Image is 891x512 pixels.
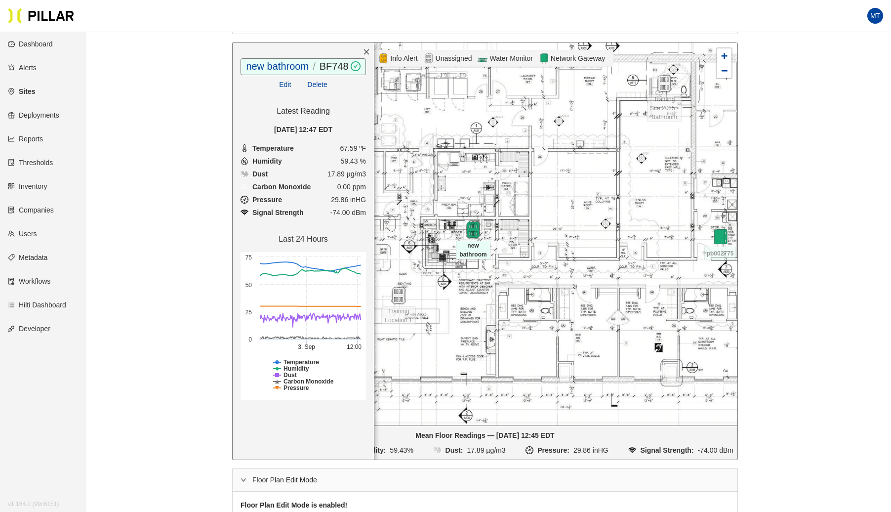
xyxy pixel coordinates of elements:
[245,254,252,261] text: 75
[8,254,47,261] a: tagMetadata
[252,207,303,218] span: Signal Strength
[252,143,294,154] span: Temperature
[241,144,248,152] img: Temperature
[252,194,282,205] span: Pressure
[478,52,487,64] img: Flow-Monitor
[283,359,319,366] tspan: Temperature
[378,52,388,64] img: Alert
[241,196,248,204] img: Pressure
[241,106,366,116] h4: Latest Reading
[279,81,291,88] a: Edit
[703,229,737,235] div: pb002775
[647,75,682,92] div: Training Site 2025 - Bathroom
[241,209,248,216] img: Pressure
[721,49,728,62] span: +
[320,61,349,72] a: BF748
[456,241,490,259] span: new bathroom
[434,53,474,64] span: Unassigned
[8,230,37,238] a: teamUsers
[628,445,733,456] li: -74.00 dBm
[241,124,366,135] div: [DATE] 12:47 EDT
[313,61,316,72] span: /
[283,365,309,372] tspan: Humidity
[381,306,416,325] span: Training Location 1
[246,61,309,72] a: new bathroom
[704,247,736,260] span: pb002775
[640,445,693,456] div: Signal Strength:
[8,8,74,24] img: Pillar Technologies
[241,157,248,165] img: Humidity
[237,430,733,441] div: Mean Floor Readings — [DATE] 12:45 EDT
[381,287,416,304] div: Training Location 1
[241,170,248,178] img: Dust
[283,384,309,391] tspan: Pressure
[8,87,35,95] a: environmentSites
[233,469,737,491] div: rightFloor Plan Edit Mode
[487,53,534,64] span: Water Monitor
[241,477,246,483] span: right
[283,378,334,385] tspan: Carbon Monoxide
[298,343,315,350] tspan: 3. Sep
[347,343,362,350] text: 12:00
[721,64,728,77] span: −
[526,446,533,454] img: PRESSURE
[248,336,252,343] text: 0
[8,325,50,333] a: apiDeveloper
[8,206,54,214] a: solutionCompanies
[241,194,366,205] li: 29.86 inHG
[241,501,347,509] span: Floor Plan Edit Mode is enabled!
[8,135,43,143] a: line-chartReports
[241,183,248,191] img: Carbon Monoxide
[307,79,327,90] span: Delete
[8,182,47,190] a: qrcodeInventory
[655,75,673,92] img: pod-unassigned.895f376b.svg
[539,52,549,64] img: Network Gateway
[8,277,50,285] a: auditWorkflows
[434,446,442,454] img: DUST
[434,445,506,456] li: 17.89 µg/m3
[252,181,311,192] span: Carbon Monoxide
[363,48,370,55] span: close
[549,53,607,64] span: Network Gateway
[349,61,361,71] span: check-circle
[628,446,636,454] img: SIGNAL_RSSI
[8,301,66,309] a: barsHilti Dashboard
[424,52,434,64] img: Unassigned
[8,40,53,48] a: dashboardDashboard
[456,221,490,239] div: new bathroom
[717,63,731,78] a: Zoom out
[283,372,297,379] tspan: Dust
[241,181,366,192] li: 0.00 ppm
[717,48,731,63] a: Zoom in
[711,229,729,247] img: gateway-online.42bf373e.svg
[252,169,268,179] span: Dust
[241,234,366,244] h4: Last 24 Hours
[647,94,682,122] span: Training Site 2025 - Bathroom
[241,207,366,218] li: -74.00 dBm
[8,111,59,119] a: giftDeployments
[8,159,53,167] a: exceptionThresholds
[870,8,880,24] span: MT
[388,53,419,64] span: Info Alert
[245,282,252,289] text: 50
[241,169,366,179] li: 17.89 µg/m3
[241,143,366,154] li: 67.59 ºF
[526,445,608,456] li: 29.86 inHG
[537,445,569,456] div: Pressure:
[342,445,413,456] li: 59.43%
[245,309,252,316] text: 25
[390,287,407,304] img: pod-unassigned.895f376b.svg
[445,445,463,456] div: Dust:
[8,64,37,72] a: alertAlerts
[241,156,366,167] li: 59.43 %
[464,221,482,239] img: pod-online.97050380.svg
[252,156,282,167] span: Humidity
